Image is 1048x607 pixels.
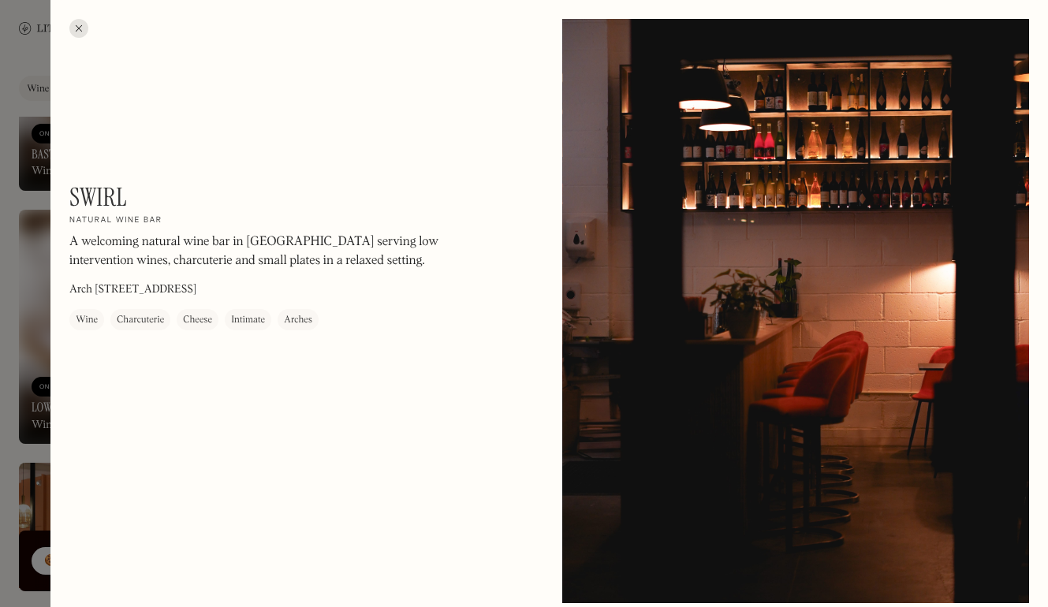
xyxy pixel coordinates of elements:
div: Arches [284,312,312,328]
h1: Swirl [69,182,127,212]
div: Wine [76,312,98,328]
h2: Natural wine bar [69,215,162,226]
p: A welcoming natural wine bar in [GEOGRAPHIC_DATA] serving low intervention wines, charcuterie and... [69,233,495,270]
div: Intimate [231,312,265,328]
div: Cheese [183,312,212,328]
p: Arch [STREET_ADDRESS] [69,281,196,298]
div: Charcuterie [117,312,164,328]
